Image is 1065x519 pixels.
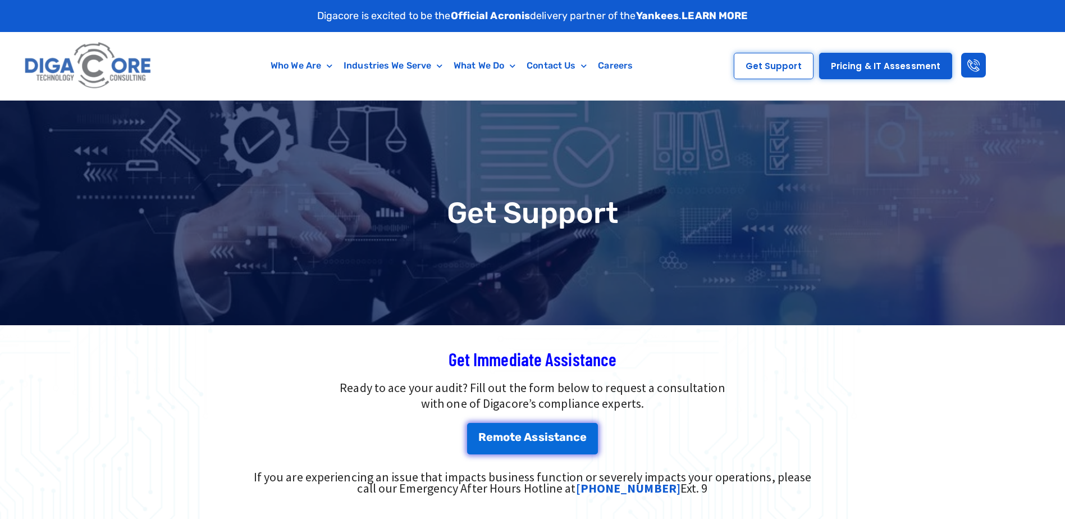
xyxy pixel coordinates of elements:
[532,431,538,443] span: s
[317,8,748,24] p: Digacore is excited to be the delivery partner of the .
[545,431,548,443] span: i
[538,431,545,443] span: s
[746,62,802,70] span: Get Support
[493,431,503,443] span: m
[734,53,813,79] a: Get Support
[515,431,522,443] span: e
[486,431,493,443] span: e
[451,10,531,22] strong: Official Acronis
[576,480,680,496] a: [PHONE_NUMBER]
[245,471,820,494] div: If you are experiencing an issue that impacts business function or severely impacts your operatio...
[566,431,573,443] span: n
[467,423,598,454] a: Remote Assistance
[682,10,748,22] a: LEARN MORE
[548,431,554,443] span: s
[819,53,952,79] a: Pricing & IT Assessment
[521,53,592,79] a: Contact Us
[636,10,679,22] strong: Yankees
[573,431,580,443] span: c
[265,53,338,79] a: Who We Are
[510,431,515,443] span: t
[478,431,486,443] span: R
[831,62,940,70] span: Pricing & IT Assessment
[209,53,694,79] nav: Menu
[173,380,892,412] p: Ready to ace your audit? Fill out the form below to request a consultation with one of Digacore’s...
[592,53,638,79] a: Careers
[524,431,532,443] span: A
[554,431,559,443] span: t
[503,431,510,443] span: o
[6,198,1059,227] h1: Get Support
[448,53,521,79] a: What We Do
[580,431,587,443] span: e
[21,38,156,94] img: Digacore logo 1
[338,53,448,79] a: Industries We Serve
[559,431,566,443] span: a
[449,348,616,370] span: Get Immediate Assistance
